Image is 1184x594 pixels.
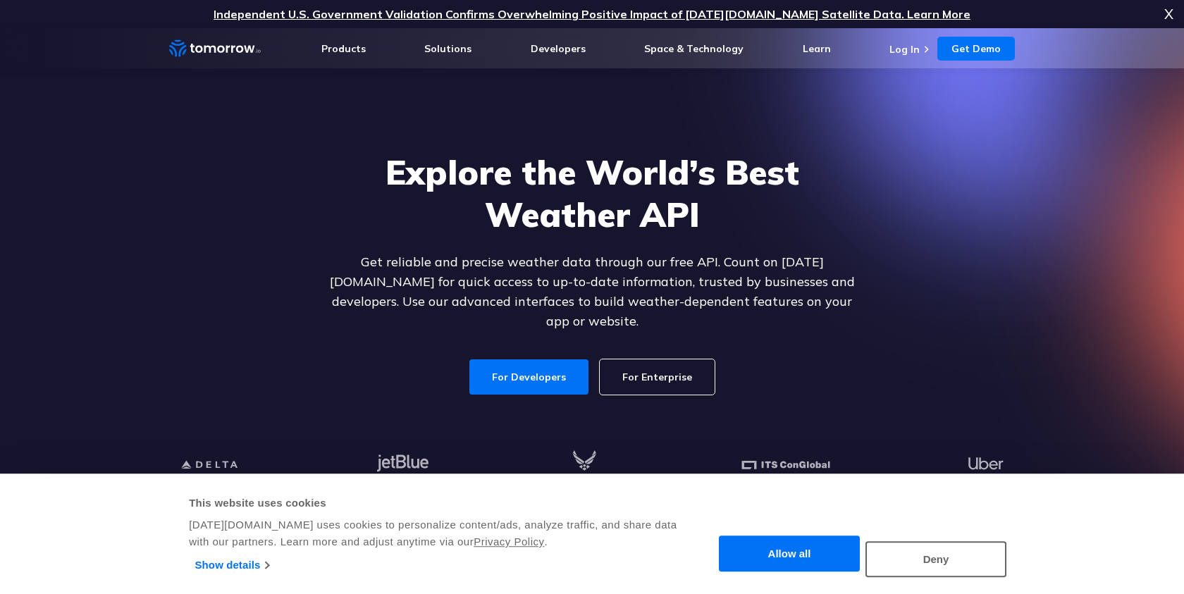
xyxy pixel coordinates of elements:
[195,555,269,576] a: Show details
[644,42,744,55] a: Space & Technology
[320,151,864,235] h1: Explore the World’s Best Weather API
[889,43,920,56] a: Log In
[189,516,679,550] div: [DATE][DOMAIN_NAME] uses cookies to personalize content/ads, analyze traffic, and share data with...
[719,536,860,572] button: Allow all
[474,536,544,547] a: Privacy Policy
[424,42,471,55] a: Solutions
[600,359,715,395] a: For Enterprise
[803,42,831,55] a: Learn
[169,38,261,59] a: Home link
[937,37,1015,61] a: Get Demo
[189,495,679,512] div: This website uses cookies
[320,252,864,331] p: Get reliable and precise weather data through our free API. Count on [DATE][DOMAIN_NAME] for quic...
[531,42,586,55] a: Developers
[321,42,366,55] a: Products
[469,359,588,395] a: For Developers
[865,541,1006,577] button: Deny
[214,7,970,21] a: Independent U.S. Government Validation Confirms Overwhelming Positive Impact of [DATE][DOMAIN_NAM...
